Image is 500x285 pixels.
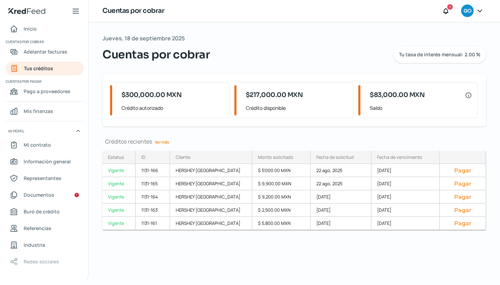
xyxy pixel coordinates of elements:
[24,241,45,249] span: Industria
[377,154,422,160] div: Fecha de vencimiento
[316,154,354,160] div: Fecha de solicitud
[24,174,61,182] span: Representantes
[102,138,486,145] div: Créditos recientes
[6,238,84,252] a: Industria
[445,220,480,227] button: Pagar
[372,190,440,204] div: [DATE]
[24,47,67,56] span: Adelantar facturas
[102,217,136,230] a: Vigente
[6,255,84,269] a: Redes sociales
[136,204,170,217] div: 1131-163
[24,140,51,149] span: Mi contrato
[246,90,303,100] span: $217,000.00 MXN
[170,190,252,204] div: HERSHEY [GEOGRAPHIC_DATA]
[370,90,425,100] span: $83,000.00 MXN
[102,190,136,204] a: Vigente
[372,204,440,217] div: [DATE]
[136,164,170,177] div: 1131-166
[170,177,252,190] div: HERSHEY [GEOGRAPHIC_DATA]
[108,154,124,160] div: Estatus
[258,154,293,160] div: Monto solicitado
[252,164,311,177] div: $ 51,100.00 MXN
[372,177,440,190] div: [DATE]
[311,177,372,190] div: 22 ago, 2025
[445,180,480,187] button: Pagar
[102,46,210,63] span: Cuentas por cobrar
[445,206,480,213] button: Pagar
[24,274,45,283] span: Colateral
[6,39,83,45] span: Cuentas por cobrar
[8,128,24,134] span: Mi perfil
[170,164,252,177] div: HERSHEY [GEOGRAPHIC_DATA]
[6,45,84,59] a: Adelantar facturas
[464,7,471,15] span: GO
[449,4,451,10] span: 1
[311,204,372,217] div: [DATE]
[6,171,84,185] a: Representantes
[102,204,136,217] a: Vigente
[6,84,84,98] a: Pago a proveedores
[170,204,252,217] div: HERSHEY [GEOGRAPHIC_DATA]
[141,154,145,160] div: ID
[102,164,136,177] a: Vigente
[176,154,190,160] div: Cliente
[399,52,481,57] span: Tu tasa de interés mensual: 2.00 %
[122,104,224,112] span: Crédito autorizado
[152,137,172,147] a: Ver más
[24,224,51,233] span: Referencias
[372,164,440,177] div: [DATE]
[102,6,164,16] h1: Cuentas por cobrar
[102,33,185,43] span: Jueves, 18 de septiembre 2025
[136,190,170,204] div: 1131-164
[311,190,372,204] div: [DATE]
[6,104,84,118] a: Mis finanzas
[252,204,311,217] div: $ 2,500.00 MXN
[6,138,84,152] a: Mi contrato
[311,217,372,230] div: [DATE]
[122,90,182,100] span: $300,000.00 MXN
[6,62,84,75] a: Tus créditos
[252,177,311,190] div: $ 9,900.00 MXN
[6,188,84,202] a: Documentos
[252,217,311,230] div: $ 5,800.00 MXN
[6,221,84,235] a: Referencias
[6,78,83,84] span: Cuentas por pagar
[6,155,84,169] a: Información general
[252,190,311,204] div: $ 9,200.00 MXN
[24,157,71,166] span: Información general
[24,257,59,266] span: Redes sociales
[6,22,84,36] a: Inicio
[102,177,136,190] a: Vigente
[6,205,84,219] a: Buró de crédito
[24,87,70,96] span: Pago a proveedores
[136,217,170,230] div: 1131-161
[24,207,60,216] span: Buró de crédito
[445,167,480,174] button: Pagar
[170,217,252,230] div: HERSHEY [GEOGRAPHIC_DATA]
[370,104,472,112] span: Saldo
[24,190,54,199] span: Documentos
[246,104,348,112] span: Crédito disponible
[372,217,440,230] div: [DATE]
[311,164,372,177] div: 22 ago, 2025
[136,177,170,190] div: 1131-165
[24,107,53,115] span: Mis finanzas
[445,193,480,200] button: Pagar
[24,24,37,33] span: Inicio
[24,64,53,73] span: Tus créditos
